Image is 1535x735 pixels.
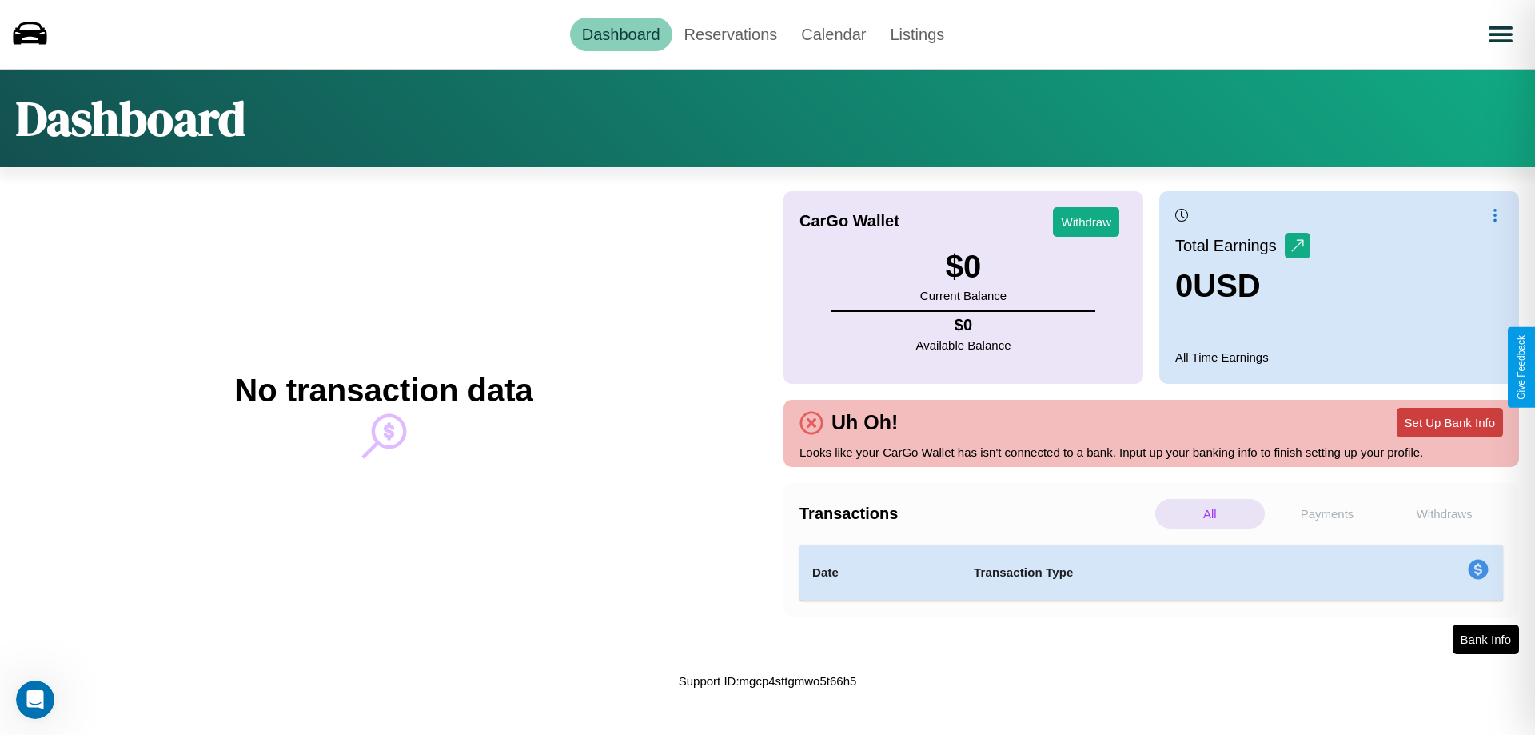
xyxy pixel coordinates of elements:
[1389,499,1499,529] p: Withdraws
[1175,268,1310,304] h3: 0 USD
[1175,346,1503,368] p: All Time Earnings
[916,334,1011,356] p: Available Balance
[799,441,1503,463] p: Looks like your CarGo Wallet has isn't connected to a bank. Input up your banking info to finish ...
[672,18,790,51] a: Reservations
[1175,231,1285,260] p: Total Earnings
[916,316,1011,334] h4: $ 0
[799,545,1503,601] table: simple table
[799,212,899,230] h4: CarGo Wallet
[1397,408,1503,437] button: Set Up Bank Info
[679,670,857,692] p: Support ID: mgcp4sttgmwo5t66h5
[799,505,1151,523] h4: Transactions
[16,86,245,151] h1: Dashboard
[16,681,54,719] iframe: Intercom live chat
[878,18,956,51] a: Listings
[1516,335,1527,400] div: Give Feedback
[570,18,672,51] a: Dashboard
[1053,207,1119,237] button: Withdraw
[1273,499,1382,529] p: Payments
[789,18,878,51] a: Calendar
[974,563,1337,582] h4: Transaction Type
[812,563,948,582] h4: Date
[1155,499,1265,529] p: All
[823,411,906,434] h4: Uh Oh!
[1453,625,1519,654] button: Bank Info
[1478,12,1523,57] button: Open menu
[234,373,532,409] h2: No transaction data
[920,249,1007,285] h3: $ 0
[920,285,1007,306] p: Current Balance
